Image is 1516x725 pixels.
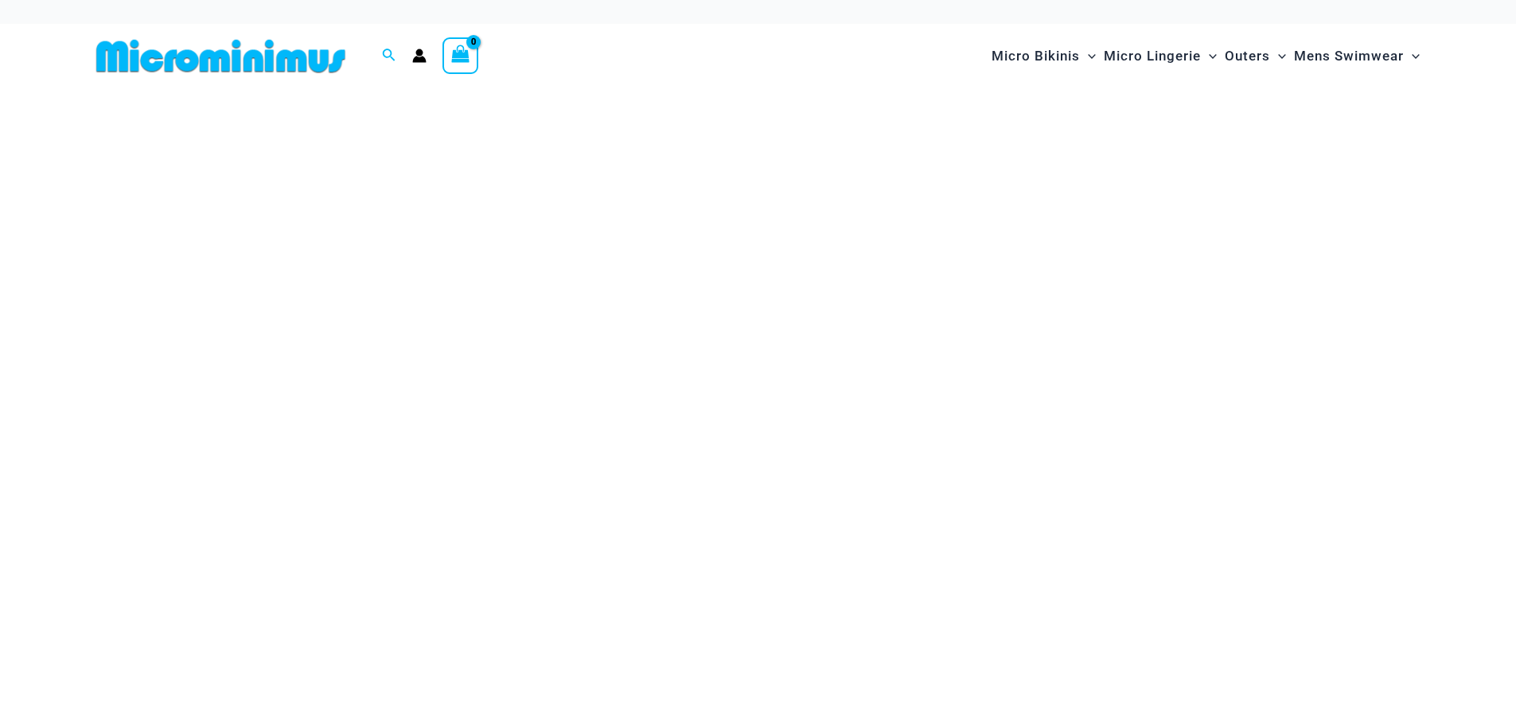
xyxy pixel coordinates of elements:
span: Menu Toggle [1201,36,1217,76]
a: Micro LingerieMenu ToggleMenu Toggle [1100,32,1221,80]
span: Mens Swimwear [1294,36,1404,76]
span: Outers [1225,36,1270,76]
span: Menu Toggle [1080,36,1096,76]
nav: Site Navigation [985,29,1427,83]
span: Menu Toggle [1270,36,1286,76]
a: Micro BikinisMenu ToggleMenu Toggle [988,32,1100,80]
a: Search icon link [382,46,396,66]
a: Mens SwimwearMenu ToggleMenu Toggle [1290,32,1424,80]
a: OutersMenu ToggleMenu Toggle [1221,32,1290,80]
span: Micro Bikinis [992,36,1080,76]
a: View Shopping Cart, empty [442,37,479,74]
a: Account icon link [412,49,427,63]
span: Micro Lingerie [1104,36,1201,76]
span: Menu Toggle [1404,36,1420,76]
img: MM SHOP LOGO FLAT [90,38,352,74]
